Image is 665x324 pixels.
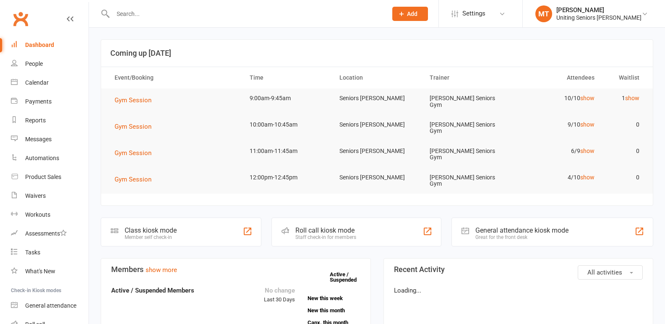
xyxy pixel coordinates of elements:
a: show [580,95,595,101]
div: Messages [25,136,52,143]
th: Event/Booking [107,67,242,88]
th: Trainer [422,67,512,88]
a: show [580,174,595,181]
span: Add [407,10,417,17]
td: 10:00am-10:45am [242,115,332,135]
td: Seniors [PERSON_NAME] [332,168,422,187]
button: Gym Session [115,95,157,105]
td: 12:00pm-12:45pm [242,168,332,187]
span: Gym Session [115,176,151,183]
h3: Members [111,265,360,274]
div: Calendar [25,79,49,86]
a: show [580,121,595,128]
div: Great for the front desk [475,234,569,240]
th: Attendees [512,67,602,88]
button: Gym Session [115,174,157,184]
a: Dashboard [11,36,89,54]
span: All activities [587,269,622,276]
td: 10/10 [512,88,602,108]
div: Tasks [25,249,40,256]
td: 9/10 [512,115,602,135]
button: Gym Session [115,122,157,132]
a: Active / Suspended [330,265,367,289]
div: Roll call kiosk mode [295,226,356,234]
a: Payments [11,92,89,111]
td: 1 [602,88,647,108]
a: Messages [11,130,89,149]
span: Gym Session [115,149,151,157]
a: show [625,95,639,101]
div: [PERSON_NAME] [556,6,642,14]
button: Add [392,7,428,21]
span: Gym Session [115,96,151,104]
td: Seniors [PERSON_NAME] [332,115,422,135]
a: show more [146,266,177,274]
div: What's New [25,268,55,275]
button: Gym Session [115,148,157,158]
h3: Recent Activity [394,265,643,274]
div: Last 30 Days [264,285,295,304]
a: People [11,54,89,73]
td: 6/9 [512,141,602,161]
a: General attendance kiosk mode [11,296,89,315]
div: Workouts [25,211,50,218]
div: Staff check-in for members [295,234,356,240]
a: New this month [308,308,360,313]
a: New this week [308,295,360,301]
th: Waitlist [602,67,647,88]
div: General attendance kiosk mode [475,226,569,234]
input: Search... [110,8,381,20]
td: 4/10 [512,168,602,187]
div: Product Sales [25,174,61,180]
td: 0 [602,168,647,187]
a: Product Sales [11,168,89,187]
td: 11:00am-11:45am [242,141,332,161]
div: No change [264,285,295,295]
div: Waivers [25,192,46,199]
div: People [25,60,43,67]
a: Waivers [11,187,89,205]
div: Member self check-in [125,234,177,240]
a: Assessments [11,224,89,243]
a: What's New [11,262,89,281]
th: Location [332,67,422,88]
button: All activities [578,265,643,280]
td: Seniors [PERSON_NAME] [332,88,422,108]
a: Tasks [11,243,89,262]
a: Reports [11,111,89,130]
td: Seniors [PERSON_NAME] [332,141,422,161]
div: Uniting Seniors [PERSON_NAME] [556,14,642,21]
a: Clubworx [10,8,31,29]
div: Automations [25,155,59,161]
span: Settings [462,4,485,23]
div: MT [535,5,552,22]
p: Loading... [394,285,643,295]
div: Payments [25,98,52,105]
td: [PERSON_NAME] Seniors Gym [422,115,512,141]
td: 0 [602,115,647,135]
th: Time [242,67,332,88]
div: Reports [25,117,46,124]
div: Assessments [25,230,67,237]
td: 0 [602,141,647,161]
a: Calendar [11,73,89,92]
div: Class kiosk mode [125,226,177,234]
td: [PERSON_NAME] Seniors Gym [422,168,512,194]
td: [PERSON_NAME] Seniors Gym [422,141,512,168]
div: Dashboard [25,41,54,48]
td: 9:00am-9:45am [242,88,332,108]
a: Workouts [11,205,89,224]
h3: Coming up [DATE] [110,49,644,57]
strong: Active / Suspended Members [111,287,194,294]
a: Automations [11,149,89,168]
div: General attendance [25,302,76,309]
td: [PERSON_NAME] Seniors Gym [422,88,512,115]
a: show [580,148,595,154]
span: Gym Session [115,123,151,130]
